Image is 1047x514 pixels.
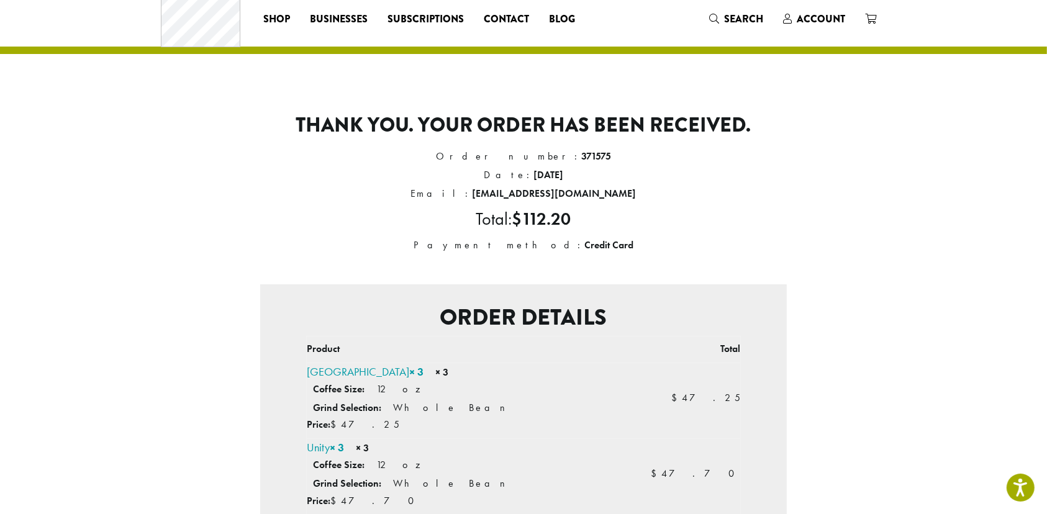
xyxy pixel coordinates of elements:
span: $ [330,494,341,507]
strong: 371575 [581,150,611,163]
strong: × 3 [435,366,448,379]
span: $ [330,418,341,431]
li: Email: [260,184,787,203]
strong: [DATE] [533,168,563,181]
p: Thank you. Your order has been received. [260,114,787,137]
bdi: 47.70 [651,467,740,480]
li: Date: [260,166,787,184]
bdi: 112.20 [512,208,571,230]
th: Total [610,336,740,363]
bdi: 47.25 [671,391,740,404]
span: Search [724,12,763,26]
a: Shop [253,9,300,29]
span: Blog [549,12,575,27]
strong: Grind Selection: [313,477,381,490]
a: [GEOGRAPHIC_DATA]× 3 [307,364,424,379]
th: Product [307,336,610,363]
strong: Credit Card [584,238,633,251]
strong: × 3 [409,364,424,379]
a: Unity× 3 [307,440,344,454]
span: Shop [263,12,290,27]
p: Whole Bean [393,401,515,414]
strong: Coffee Size: [313,382,365,395]
a: Search [699,9,773,29]
p: 12 oz [376,458,428,471]
span: $ [651,467,661,480]
span: Businesses [310,12,368,27]
li: Order number: [260,147,787,166]
span: 47.70 [330,494,420,507]
span: Account [797,12,845,26]
span: 47.25 [330,418,399,431]
strong: Price: [307,418,330,431]
span: $ [671,391,682,404]
span: Subscriptions [388,12,464,27]
span: $ [512,208,522,230]
strong: Price: [307,494,330,507]
strong: Coffee Size: [313,458,365,471]
span: Contact [484,12,529,27]
p: Whole Bean [393,477,515,490]
p: 12 oz [376,382,428,395]
strong: × 3 [330,440,344,454]
strong: Grind Selection: [313,401,381,414]
strong: × 3 [356,441,369,454]
li: Total: [260,203,787,236]
strong: [EMAIL_ADDRESS][DOMAIN_NAME] [473,187,637,200]
h2: Order details [270,304,777,331]
li: Payment method: [260,236,787,255]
